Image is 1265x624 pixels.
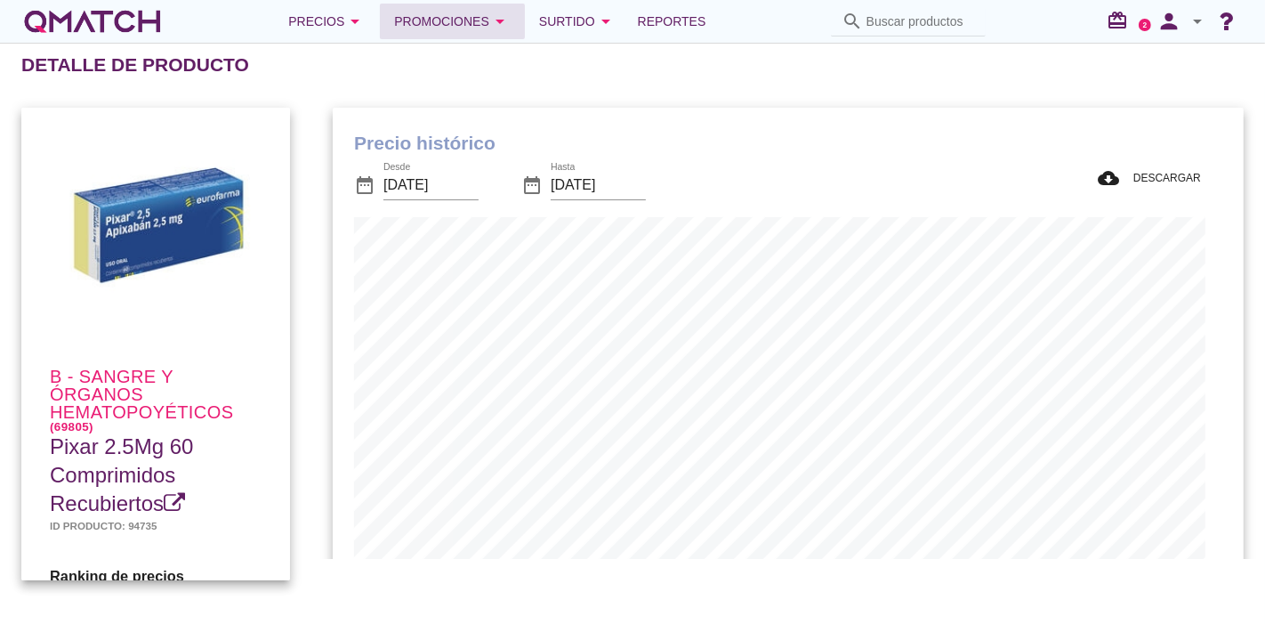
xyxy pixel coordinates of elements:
i: search [842,11,863,32]
text: 2 [1143,20,1148,28]
i: arrow_drop_down [595,11,616,32]
div: Surtido [539,11,616,32]
i: date_range [354,174,375,196]
input: Desde [383,171,479,199]
input: Hasta [551,171,646,199]
h4: B - Sangre y órganos hematopoyéticos [50,368,262,433]
h5: Id producto: 94735 [50,518,262,533]
a: Reportes [631,4,713,39]
button: Precios [274,4,380,39]
span: Pixar 2.5Mg 60 Comprimidos Recubiertos [50,434,193,515]
button: Promociones [380,4,525,39]
h6: (69805) [50,421,262,433]
button: DESCARGAR [1084,162,1215,194]
i: arrow_drop_down [1187,11,1208,32]
i: arrow_drop_down [344,11,366,32]
input: Buscar productos [866,7,975,36]
span: Reportes [638,11,706,32]
span: DESCARGAR [1126,170,1201,186]
i: redeem [1107,10,1135,31]
i: arrow_drop_down [489,11,511,32]
h3: Ranking de precios [50,565,262,588]
i: cloud_download [1098,167,1126,189]
button: Surtido [525,4,631,39]
h2: Detalle de producto [21,51,249,79]
i: date_range [521,174,543,196]
div: Precios [288,11,366,32]
a: 2 [1139,19,1151,31]
i: person [1151,9,1187,34]
a: white-qmatch-logo [21,4,164,39]
h1: Precio histórico [354,129,1222,158]
div: Promociones [394,11,511,32]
